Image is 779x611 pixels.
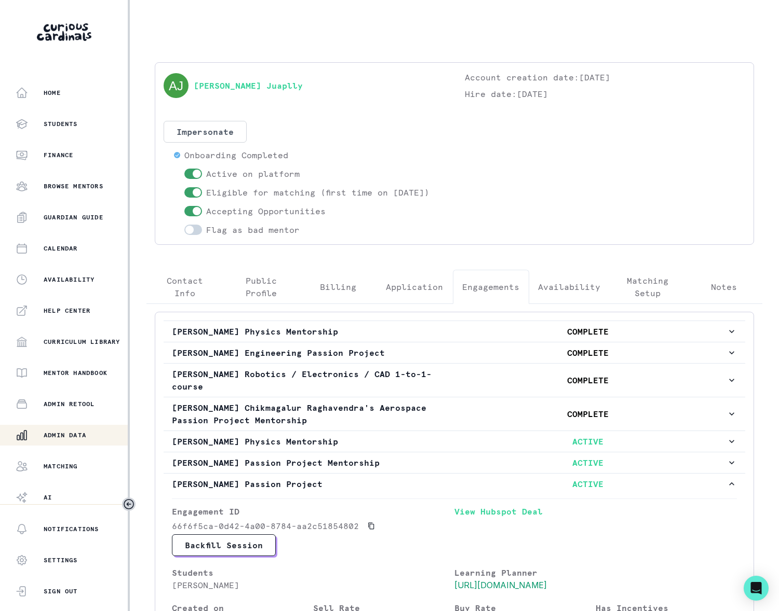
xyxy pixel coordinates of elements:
[172,325,449,338] p: [PERSON_NAME] Physics Mentorship
[44,369,108,377] p: Mentor Handbook
[194,79,303,92] a: [PERSON_NAME] Juaplly
[320,281,356,293] p: Billing
[206,205,326,217] p: Accepting Opportunities
[44,307,90,315] p: Help Center
[618,274,677,299] p: Matching Setup
[449,478,727,490] p: ACTIVE
[44,400,95,408] p: Admin Retool
[172,566,454,579] p: Students
[44,151,73,159] p: Finance
[232,274,290,299] p: Public Profile
[449,374,727,386] p: COMPLETE
[206,186,429,199] p: Eligible for matching (first time on [DATE])
[122,497,136,511] button: Toggle sidebar
[164,121,247,143] button: Impersonate
[172,401,449,426] p: [PERSON_NAME] Chikmagalur Raghavendra's Aerospace Passion Project Mentorship
[44,556,78,564] p: Settings
[172,505,454,518] p: Engagement ID
[44,587,78,595] p: Sign Out
[172,579,454,591] p: [PERSON_NAME]
[44,493,52,502] p: AI
[172,346,449,359] p: [PERSON_NAME] Engineering Passion Project
[164,321,745,342] button: [PERSON_NAME] Physics MentorshipCOMPLETE
[449,435,727,448] p: ACTIVE
[37,23,91,41] img: Curious Cardinals Logo
[164,73,189,98] img: svg
[454,505,737,534] a: View Hubspot Deal
[44,338,120,346] p: Curriculum Library
[465,88,745,100] p: Hire date: [DATE]
[454,566,737,579] p: Learning Planner
[44,89,61,97] p: Home
[449,325,727,338] p: COMPLETE
[363,518,380,534] button: Copied to clipboard
[44,213,103,221] p: Guardian Guide
[164,342,745,363] button: [PERSON_NAME] Engineering Passion ProjectCOMPLETE
[44,462,78,470] p: Matching
[711,281,737,293] p: Notes
[44,244,78,253] p: Calendar
[172,478,449,490] p: [PERSON_NAME] Passion Project
[465,71,745,84] p: Account creation date: [DATE]
[44,182,103,190] p: Browse Mentors
[386,281,443,293] p: Application
[44,120,78,128] p: Students
[164,364,745,397] button: [PERSON_NAME] Robotics / Electronics / CAD 1-to-1-courseCOMPLETE
[449,408,727,420] p: COMPLETE
[538,281,600,293] p: Availability
[44,275,95,284] p: Availability
[184,149,288,161] p: Onboarding Completed
[164,452,745,473] button: [PERSON_NAME] Passion Project MentorshipACTIVE
[744,576,769,601] div: Open Intercom Messenger
[454,580,547,590] a: [URL][DOMAIN_NAME]
[164,431,745,452] button: [PERSON_NAME] Physics MentorshipACTIVE
[449,456,727,469] p: ACTIVE
[206,168,300,180] p: Active on platform
[172,520,359,532] p: 66f6f5ca-0d42-4a00-8784-aa2c51854802
[155,274,214,299] p: Contact Info
[44,525,99,533] p: Notifications
[172,435,449,448] p: [PERSON_NAME] Physics Mentorship
[172,368,449,393] p: [PERSON_NAME] Robotics / Electronics / CAD 1-to-1-course
[172,534,276,556] button: Backfill Session
[449,346,727,359] p: COMPLETE
[462,281,519,293] p: Engagements
[164,397,745,431] button: [PERSON_NAME] Chikmagalur Raghavendra's Aerospace Passion Project MentorshipCOMPLETE
[164,474,745,494] button: [PERSON_NAME] Passion ProjectACTIVE
[172,456,449,469] p: [PERSON_NAME] Passion Project Mentorship
[206,224,300,236] p: Flag as bad mentor
[44,431,86,439] p: Admin Data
